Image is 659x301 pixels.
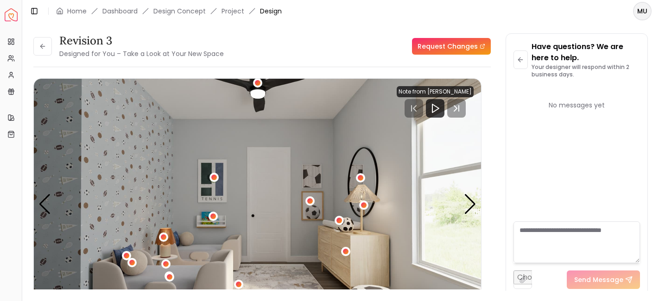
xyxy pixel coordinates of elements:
[430,103,441,114] svg: Play
[532,63,640,78] p: Your designer will respond within 2 business days.
[633,2,652,20] button: MU
[56,6,282,16] nav: breadcrumb
[634,3,651,19] span: MU
[5,8,18,21] a: Spacejoy
[153,6,206,16] li: Design Concept
[464,194,476,214] div: Next slide
[222,6,244,16] a: Project
[67,6,87,16] a: Home
[532,41,640,63] p: Have questions? We are here to help.
[102,6,138,16] a: Dashboard
[260,6,282,16] span: Design
[59,49,224,58] small: Designed for You – Take a Look at Your New Space
[59,33,224,48] h3: Revision 3
[397,86,474,97] div: Note from [PERSON_NAME]
[38,194,51,214] div: Previous slide
[412,38,491,55] a: Request Changes
[513,100,640,110] div: No messages yet
[5,8,18,21] img: Spacejoy Logo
